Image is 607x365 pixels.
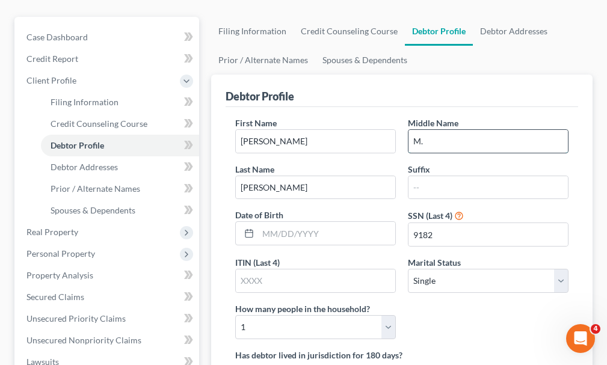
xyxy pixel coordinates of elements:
div: Debtor Profile [226,89,294,103]
label: ITIN (Last 4) [235,256,280,269]
a: Unsecured Nonpriority Claims [17,330,199,351]
input: -- [236,176,395,199]
span: Prior / Alternate Names [51,183,140,194]
label: Date of Birth [235,209,283,221]
a: Credit Counseling Course [294,17,405,46]
a: Unsecured Priority Claims [17,308,199,330]
a: Prior / Alternate Names [211,46,315,75]
span: Unsecured Priority Claims [26,313,126,324]
span: Secured Claims [26,292,84,302]
span: Credit Counseling Course [51,118,147,129]
input: MM/DD/YYYY [258,222,395,245]
a: Property Analysis [17,265,199,286]
label: How many people in the household? [235,302,370,315]
input: M.I [408,130,568,153]
a: Filing Information [41,91,199,113]
a: Debtor Addresses [473,17,555,46]
label: SSN (Last 4) [408,209,452,222]
span: Personal Property [26,248,95,259]
span: Filing Information [51,97,119,107]
a: Debtor Addresses [41,156,199,178]
span: Property Analysis [26,270,93,280]
span: Real Property [26,227,78,237]
span: Case Dashboard [26,32,88,42]
input: XXXX [408,223,568,246]
a: Spouses & Dependents [41,200,199,221]
span: 4 [591,324,600,334]
label: Last Name [235,163,274,176]
span: Debtor Addresses [51,162,118,172]
a: Credit Counseling Course [41,113,199,135]
a: Spouses & Dependents [315,46,414,75]
a: Debtor Profile [41,135,199,156]
a: Credit Report [17,48,199,70]
span: Client Profile [26,75,76,85]
label: Marital Status [408,256,461,269]
input: XXXX [236,269,395,292]
a: Debtor Profile [405,17,473,46]
label: Suffix [408,163,430,176]
label: Has debtor lived in jurisdiction for 180 days? [235,349,568,361]
input: -- [236,130,395,153]
a: Filing Information [211,17,294,46]
span: Debtor Profile [51,140,104,150]
input: -- [408,176,568,199]
label: Middle Name [408,117,458,129]
a: Case Dashboard [17,26,199,48]
iframe: Intercom live chat [566,324,595,353]
a: Prior / Alternate Names [41,178,199,200]
span: Spouses & Dependents [51,205,135,215]
span: Credit Report [26,54,78,64]
label: First Name [235,117,277,129]
span: Unsecured Nonpriority Claims [26,335,141,345]
a: Secured Claims [17,286,199,308]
